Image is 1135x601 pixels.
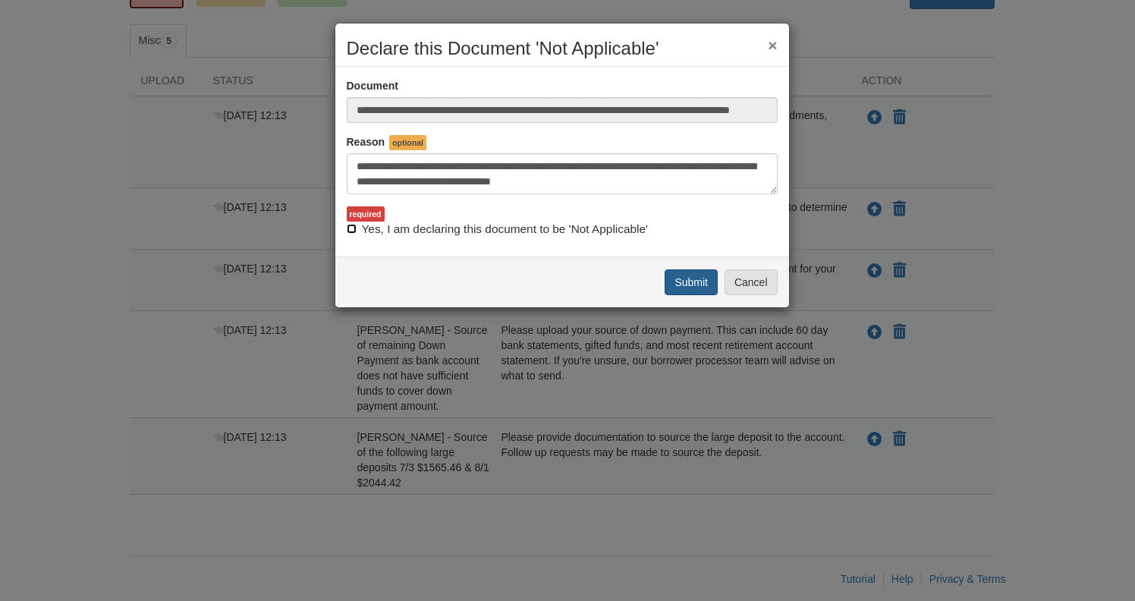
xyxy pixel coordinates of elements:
[665,269,718,295] button: Submit
[389,135,426,150] span: optional
[725,269,778,295] button: Cancel
[347,39,778,58] h2: Declare this Document 'Not Applicable'
[347,221,648,238] label: Yes, I am declaring this document to be 'Not Applicable'
[347,224,357,234] input: Yes, I am declaring this document to be 'Not Applicable'
[347,97,778,123] input: Doc Name
[768,37,777,53] button: ×
[347,78,398,93] label: Document
[347,206,385,222] div: required
[347,153,778,194] textarea: Reasons Why
[347,134,385,149] label: Reason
